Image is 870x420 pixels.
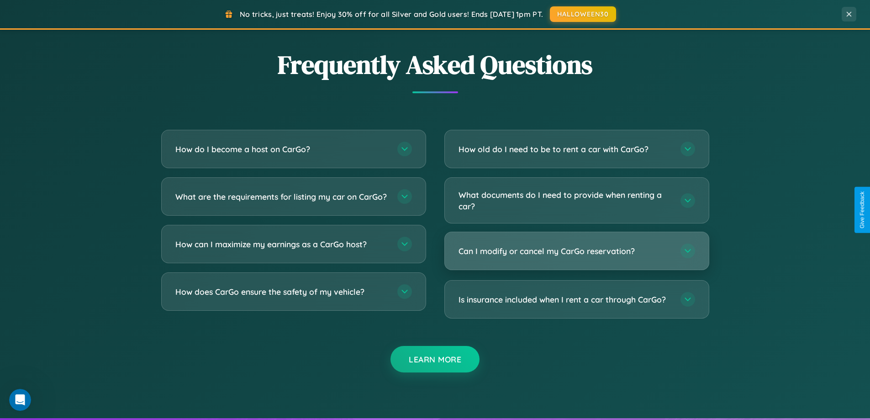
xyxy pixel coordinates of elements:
[459,189,671,212] h3: What documents do I need to provide when renting a car?
[459,144,671,155] h3: How old do I need to be to rent a car with CarGo?
[459,294,671,305] h3: Is insurance included when I rent a car through CarGo?
[859,191,865,229] div: Give Feedback
[9,389,31,411] iframe: Intercom live chat
[175,286,388,298] h3: How does CarGo ensure the safety of my vehicle?
[240,10,543,19] span: No tricks, just treats! Enjoy 30% off for all Silver and Gold users! Ends [DATE] 1pm PT.
[175,239,388,250] h3: How can I maximize my earnings as a CarGo host?
[390,346,480,372] button: Learn More
[161,47,709,82] h2: Frequently Asked Questions
[175,144,388,155] h3: How do I become a host on CarGo?
[550,6,616,22] button: HALLOWEEN30
[175,191,388,202] h3: What are the requirements for listing my car on CarGo?
[459,245,671,257] h3: Can I modify or cancel my CarGo reservation?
